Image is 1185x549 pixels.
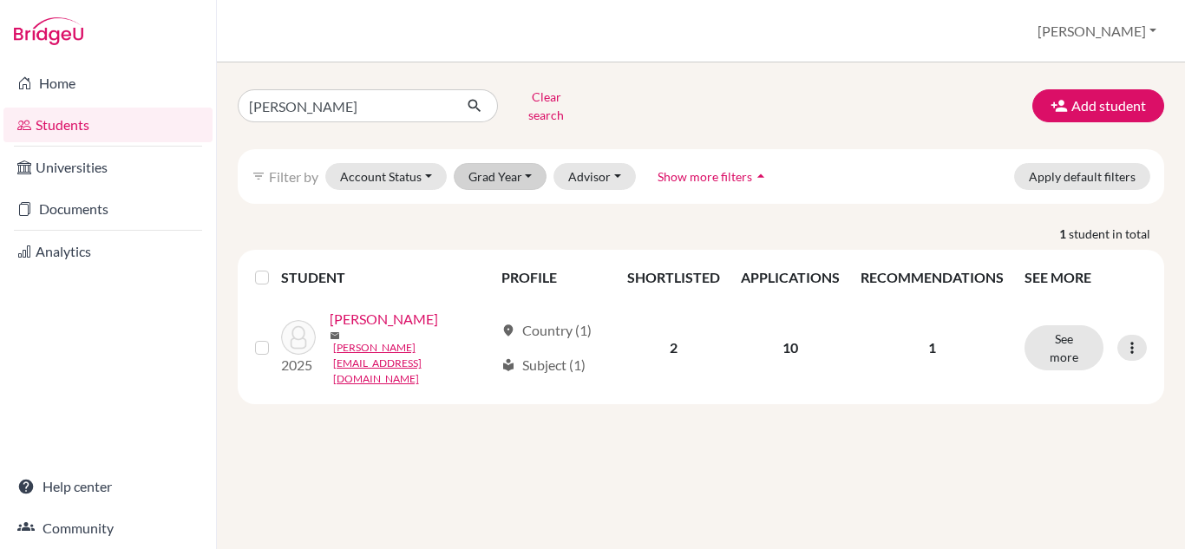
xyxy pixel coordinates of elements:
[491,257,618,298] th: PROFILE
[330,330,340,341] span: mail
[861,337,1004,358] p: 1
[658,169,752,184] span: Show more filters
[1014,257,1157,298] th: SEE MORE
[501,358,515,372] span: local_library
[730,257,850,298] th: APPLICATIONS
[1030,15,1164,48] button: [PERSON_NAME]
[1014,163,1150,190] button: Apply default filters
[3,234,213,269] a: Analytics
[501,355,586,376] div: Subject (1)
[14,17,83,45] img: Bridge-U
[752,167,769,185] i: arrow_drop_up
[281,257,491,298] th: STUDENT
[3,108,213,142] a: Students
[252,169,265,183] i: filter_list
[3,511,213,546] a: Community
[501,320,592,341] div: Country (1)
[1032,89,1164,122] button: Add student
[1069,225,1164,243] span: student in total
[3,469,213,504] a: Help center
[553,163,636,190] button: Advisor
[281,355,316,376] p: 2025
[238,89,453,122] input: Find student by name...
[333,340,494,387] a: [PERSON_NAME][EMAIL_ADDRESS][DOMAIN_NAME]
[3,66,213,101] a: Home
[330,309,438,330] a: [PERSON_NAME]
[281,320,316,355] img: Magezi, Isabella
[325,163,447,190] button: Account Status
[3,192,213,226] a: Documents
[617,298,730,397] td: 2
[617,257,730,298] th: SHORTLISTED
[454,163,547,190] button: Grad Year
[269,168,318,185] span: Filter by
[1059,225,1069,243] strong: 1
[643,163,784,190] button: Show more filtersarrow_drop_up
[850,257,1014,298] th: RECOMMENDATIONS
[498,83,594,128] button: Clear search
[1025,325,1103,370] button: See more
[501,324,515,337] span: location_on
[3,150,213,185] a: Universities
[730,298,850,397] td: 10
